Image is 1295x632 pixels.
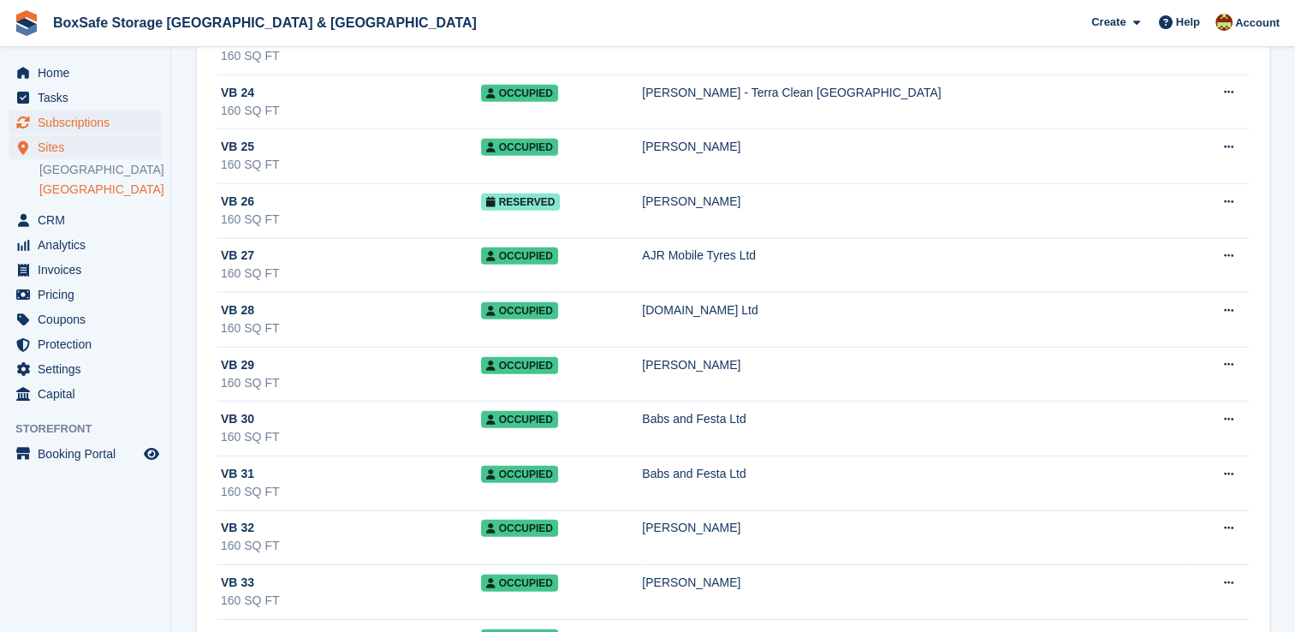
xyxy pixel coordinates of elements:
span: CRM [38,208,140,232]
span: VB 24 [221,84,254,102]
div: 160 SQ FT [221,319,481,337]
span: Occupied [481,302,558,319]
span: VB 29 [221,356,254,374]
div: [PERSON_NAME] [642,356,1188,374]
span: Storefront [15,420,170,438]
div: 160 SQ FT [221,265,481,283]
a: menu [9,442,162,466]
div: Babs and Festa Ltd [642,410,1188,428]
span: VB 31 [221,465,254,483]
a: menu [9,208,162,232]
span: Occupied [481,247,558,265]
div: [PERSON_NAME] [642,574,1188,592]
a: [GEOGRAPHIC_DATA] [39,162,162,178]
span: Analytics [38,233,140,257]
span: Sites [38,135,140,159]
img: stora-icon-8386f47178a22dfd0bd8f6a31ec36ba5ce8667c1dd55bd0f319d3a0aa187defe.svg [14,10,39,36]
span: Occupied [481,575,558,592]
div: [PERSON_NAME] [642,193,1188,211]
span: Protection [38,332,140,356]
span: VB 27 [221,247,254,265]
div: 160 SQ FT [221,47,481,65]
div: 160 SQ FT [221,537,481,555]
div: 160 SQ FT [221,211,481,229]
span: Subscriptions [38,110,140,134]
div: 160 SQ FT [221,156,481,174]
span: VB 26 [221,193,254,211]
span: Create [1091,14,1126,31]
a: menu [9,61,162,85]
a: menu [9,135,162,159]
a: Preview store [141,444,162,464]
span: Help [1176,14,1200,31]
div: AJR Mobile Tyres Ltd [642,247,1188,265]
span: Tasks [38,86,140,110]
span: VB 30 [221,410,254,428]
div: 160 SQ FT [221,483,481,501]
span: Coupons [38,307,140,331]
a: menu [9,382,162,406]
div: Babs and Festa Ltd [642,465,1188,483]
a: menu [9,357,162,381]
div: 160 SQ FT [221,102,481,120]
span: VB 33 [221,574,254,592]
span: Reserved [481,194,561,211]
span: Account [1235,15,1280,32]
a: menu [9,332,162,356]
span: Pricing [38,283,140,307]
img: Kim [1215,14,1233,31]
a: menu [9,283,162,307]
span: Invoices [38,258,140,282]
div: [PERSON_NAME] [642,138,1188,156]
span: VB 28 [221,301,254,319]
span: Occupied [481,411,558,428]
span: Occupied [481,139,558,156]
div: 160 SQ FT [221,592,481,610]
div: 160 SQ FT [221,428,481,446]
span: VB 25 [221,138,254,156]
a: BoxSafe Storage [GEOGRAPHIC_DATA] & [GEOGRAPHIC_DATA] [46,9,484,37]
span: VB 32 [221,519,254,537]
span: Booking Portal [38,442,140,466]
div: [DOMAIN_NAME] Ltd [642,301,1188,319]
a: menu [9,307,162,331]
a: menu [9,233,162,257]
a: menu [9,258,162,282]
div: [PERSON_NAME] - Terra Clean [GEOGRAPHIC_DATA] [642,84,1188,102]
div: [PERSON_NAME] [642,519,1188,537]
span: Occupied [481,520,558,537]
div: 160 SQ FT [221,374,481,392]
span: Settings [38,357,140,381]
span: Occupied [481,357,558,374]
span: Capital [38,382,140,406]
span: Occupied [481,85,558,102]
span: Home [38,61,140,85]
span: Occupied [481,466,558,483]
a: menu [9,86,162,110]
a: menu [9,110,162,134]
a: [GEOGRAPHIC_DATA] [39,182,162,198]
